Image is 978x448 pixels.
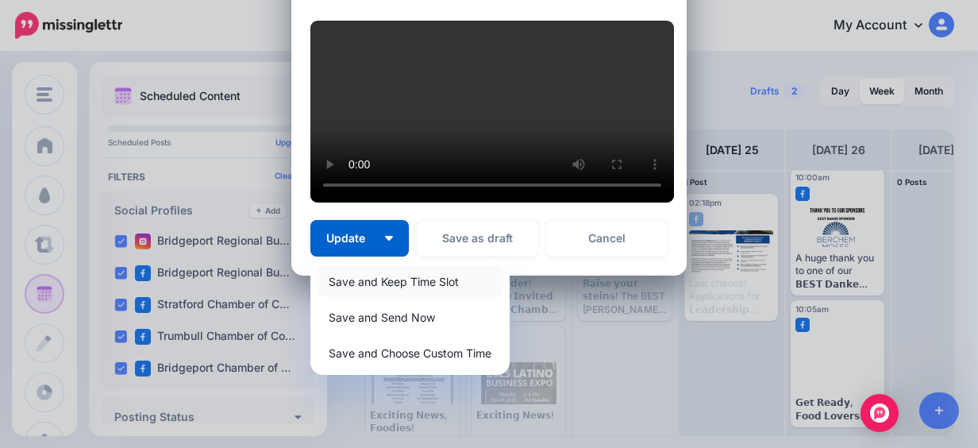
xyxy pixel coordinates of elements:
[317,338,503,369] a: Save and Choose Custom Time
[310,220,409,257] button: Update
[310,260,510,375] div: Update
[417,220,538,257] button: Save as draft
[326,233,377,244] span: Update
[861,394,899,432] div: Open Intercom Messenger
[317,302,503,333] a: Save and Send Now
[385,236,393,241] img: arrow-down-white.png
[317,266,503,297] a: Save and Keep Time Slot
[546,220,668,257] a: Cancel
